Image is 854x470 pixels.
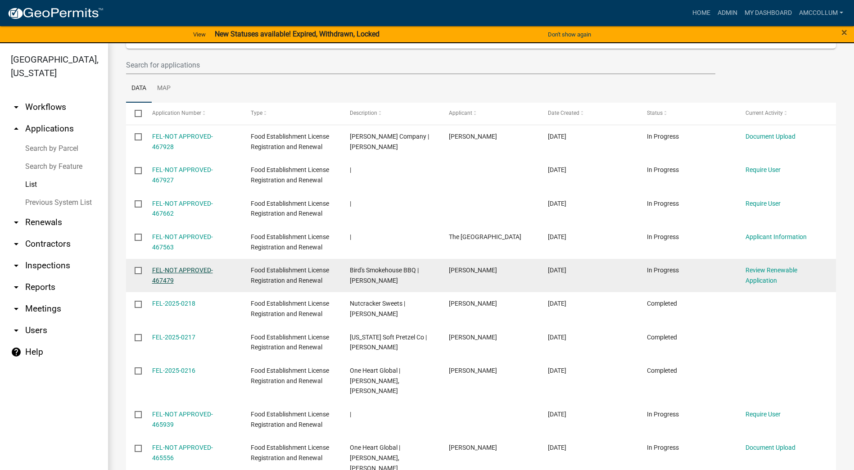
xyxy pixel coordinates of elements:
a: FEL-NOT APPROVED-467928 [152,133,213,150]
a: Require User [746,166,781,173]
a: Applicant Information [746,233,807,240]
span: Food Establishment License Registration and Renewal [251,367,329,384]
i: arrow_drop_down [11,260,22,271]
span: Completed [647,300,677,307]
span: Shannon Holter [449,133,497,140]
span: | [350,200,351,207]
i: arrow_drop_down [11,325,22,336]
span: 08/20/2025 [548,367,566,374]
span: In Progress [647,200,679,207]
span: 08/21/2025 [548,267,566,274]
a: My Dashboard [741,5,795,22]
span: 08/21/2025 [548,233,566,240]
a: View [190,27,209,42]
span: In Progress [647,166,679,173]
span: Food Establishment License Registration and Renewal [251,267,329,284]
span: Food Establishment License Registration and Renewal [251,334,329,351]
strong: New Statuses available! Expired, Withdrawn, Locked [215,30,380,38]
a: Admin [714,5,741,22]
datatable-header-cell: Applicant [440,103,539,124]
span: Reba Strange [449,267,497,274]
span: Lisa Johnson [449,300,497,307]
i: arrow_drop_down [11,102,22,113]
i: arrow_drop_down [11,282,22,293]
i: arrow_drop_down [11,239,22,249]
span: Food Establishment License Registration and Renewal [251,200,329,217]
a: FEL-2025-0218 [152,300,195,307]
span: Food Establishment License Registration and Renewal [251,133,329,150]
a: FEL-2025-0216 [152,367,195,374]
a: amccollum [795,5,847,22]
span: In Progress [647,411,679,418]
span: Application Number [152,110,201,116]
span: Type [251,110,262,116]
span: In Progress [647,444,679,451]
i: help [11,347,22,357]
span: The King’s Academy Main Campus [449,233,521,240]
i: arrow_drop_down [11,217,22,228]
span: Matthews Brownie Company | Shannon Holter [350,133,429,150]
span: 08/20/2025 [548,300,566,307]
span: In Progress [647,233,679,240]
span: Current Activity [746,110,783,116]
i: arrow_drop_down [11,303,22,314]
datatable-header-cell: Description [341,103,440,124]
a: FEL-NOT APPROVED-467662 [152,200,213,217]
span: 08/19/2025 [548,411,566,418]
span: Tennessee Soft Pretzel Co | Katherine Jess [350,334,427,351]
span: Completed [647,334,677,341]
span: Applicant [449,110,472,116]
span: One Heart Global | John Dutton, Terina Dutton [350,367,400,395]
span: Katherine Jess [449,334,497,341]
a: Require User [746,411,781,418]
span: × [841,26,847,39]
span: In Progress [647,133,679,140]
button: Don't show again [544,27,595,42]
span: 08/22/2025 [548,200,566,207]
datatable-header-cell: Application Number [143,103,242,124]
datatable-header-cell: Select [126,103,143,124]
a: Document Upload [746,133,795,140]
span: Completed [647,367,677,374]
a: FEL-NOT APPROVED-467927 [152,166,213,184]
span: John Dutton [449,367,497,374]
a: Review Renewable Application [746,267,797,284]
span: Food Establishment License Registration and Renewal [251,233,329,251]
span: Food Establishment License Registration and Renewal [251,166,329,184]
span: | [350,411,351,418]
span: Status [647,110,663,116]
button: Close [841,27,847,38]
a: Home [689,5,714,22]
span: Food Establishment License Registration and Renewal [251,444,329,461]
span: | [350,166,351,173]
span: Food Establishment License Registration and Renewal [251,411,329,428]
a: FEL-NOT APPROVED-467563 [152,233,213,251]
span: Food Establishment License Registration and Renewal [251,300,329,317]
a: Data [126,74,152,103]
span: Date Created [548,110,579,116]
span: 08/22/2025 [548,133,566,140]
span: Bird's Smokehouse BBQ | Reba Strange [350,267,419,284]
span: John Dutton [449,444,497,451]
datatable-header-cell: Current Activity [737,103,836,124]
a: Require User [746,200,781,207]
span: Nutcracker Sweets | Lisa Johnson [350,300,405,317]
datatable-header-cell: Type [242,103,341,124]
datatable-header-cell: Status [638,103,737,124]
a: Map [152,74,176,103]
span: | [350,233,351,240]
i: arrow_drop_up [11,123,22,134]
a: Document Upload [746,444,795,451]
a: FEL-NOT APPROVED-465556 [152,444,213,461]
span: In Progress [647,267,679,274]
a: FEL-2025-0217 [152,334,195,341]
span: 08/22/2025 [548,166,566,173]
span: 08/20/2025 [548,334,566,341]
datatable-header-cell: Date Created [539,103,638,124]
span: Description [350,110,377,116]
a: FEL-NOT APPROVED-467479 [152,267,213,284]
input: Search for applications [126,56,715,74]
a: FEL-NOT APPROVED-465939 [152,411,213,428]
span: 08/18/2025 [548,444,566,451]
